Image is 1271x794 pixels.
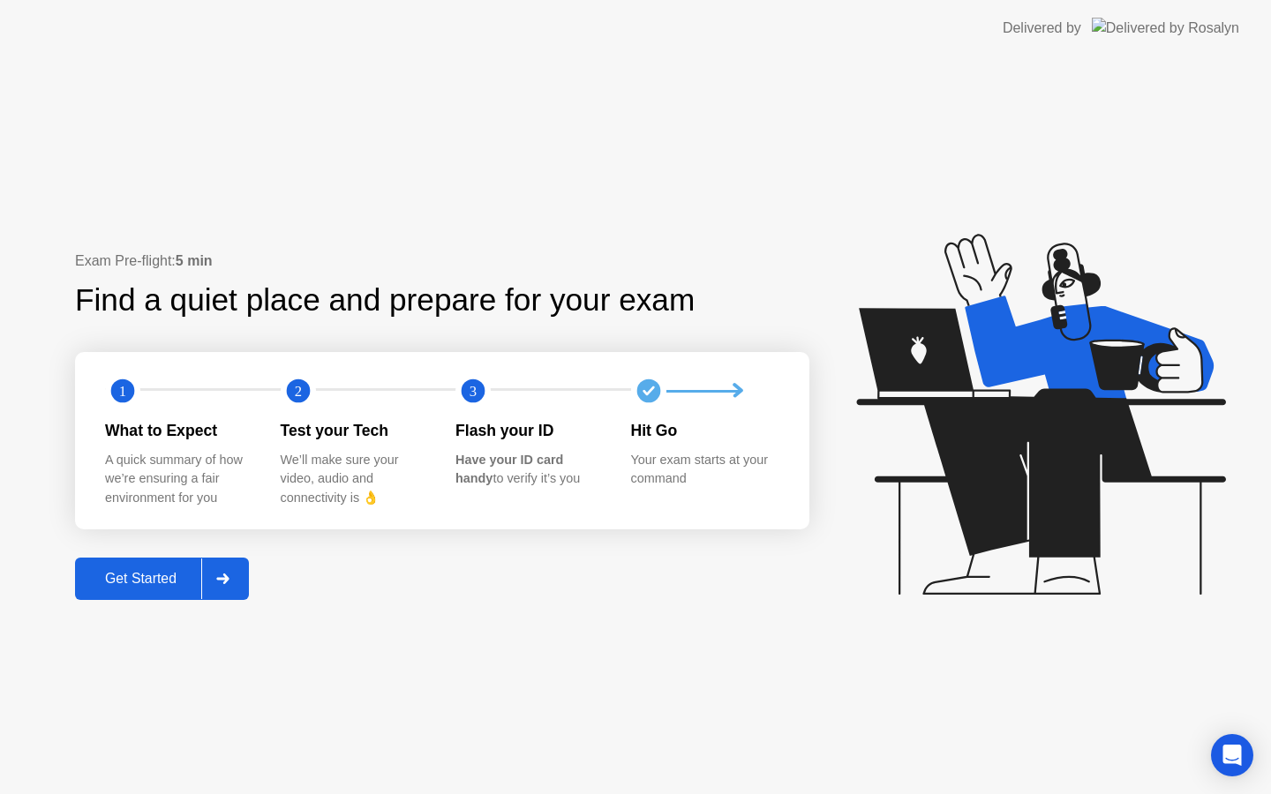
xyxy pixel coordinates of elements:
[281,451,428,508] div: We’ll make sure your video, audio and connectivity is 👌
[1092,18,1239,38] img: Delivered by Rosalyn
[80,571,201,587] div: Get Started
[176,253,213,268] b: 5 min
[75,251,809,272] div: Exam Pre-flight:
[1003,18,1081,39] div: Delivered by
[455,453,563,486] b: Have your ID card handy
[105,419,252,442] div: What to Expect
[105,451,252,508] div: A quick summary of how we’re ensuring a fair environment for you
[75,277,697,324] div: Find a quiet place and prepare for your exam
[631,419,778,442] div: Hit Go
[631,451,778,489] div: Your exam starts at your command
[1211,734,1253,776] div: Open Intercom Messenger
[281,419,428,442] div: Test your Tech
[119,383,126,400] text: 1
[75,558,249,600] button: Get Started
[455,451,603,489] div: to verify it’s you
[455,419,603,442] div: Flash your ID
[294,383,301,400] text: 2
[470,383,477,400] text: 3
